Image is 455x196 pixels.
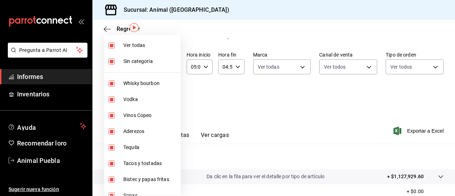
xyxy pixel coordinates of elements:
[130,23,139,32] img: Marcador de información sobre herramientas
[123,58,153,64] font: Sin categoría
[123,144,139,150] font: Tequila
[123,96,138,102] font: Vodka
[123,80,160,86] font: Whisky bourbon
[123,128,144,134] font: Aderezos
[123,112,151,118] font: Vinos Copeo
[123,176,169,182] font: Bistec y papas fritas
[123,160,162,166] font: Tacos y tostadas
[123,42,145,48] font: Ver todas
